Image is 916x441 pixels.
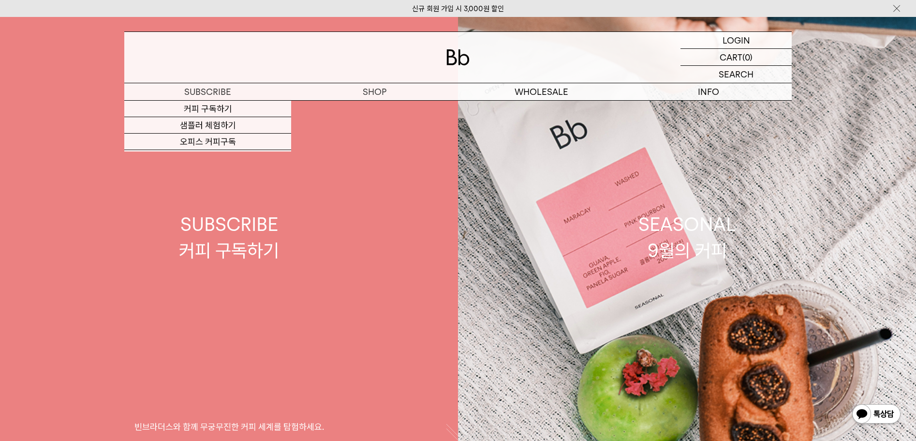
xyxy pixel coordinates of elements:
[638,212,736,263] div: SEASONAL 9월의 커피
[124,101,291,117] a: 커피 구독하기
[680,32,792,49] a: LOGIN
[179,212,279,263] div: SUBSCRIBE 커피 구독하기
[851,403,901,426] img: 카카오톡 채널 1:1 채팅 버튼
[458,83,625,100] p: WHOLESALE
[723,32,750,48] p: LOGIN
[291,83,458,100] a: SHOP
[719,66,753,83] p: SEARCH
[124,117,291,134] a: 샘플러 체험하기
[720,49,742,65] p: CART
[680,49,792,66] a: CART (0)
[625,83,792,100] p: INFO
[446,49,470,65] img: 로고
[124,134,291,150] a: 오피스 커피구독
[124,83,291,100] a: SUBSCRIBE
[742,49,753,65] p: (0)
[412,4,504,13] a: 신규 회원 가입 시 3,000원 할인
